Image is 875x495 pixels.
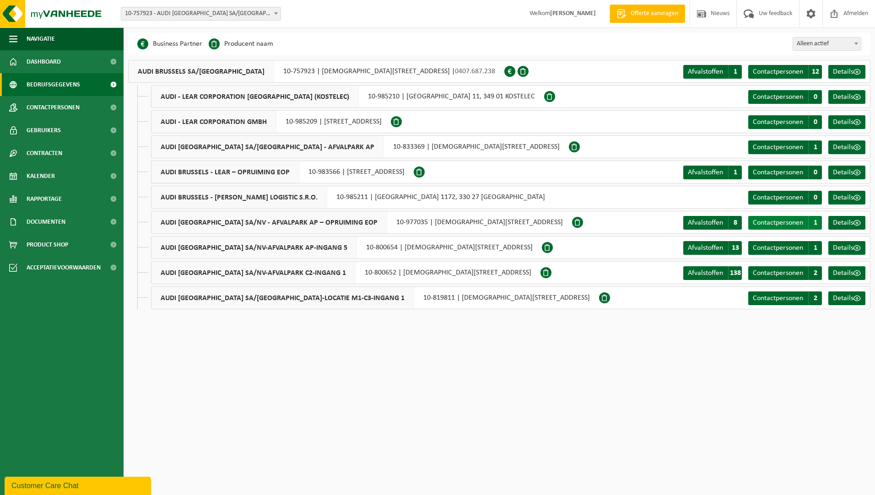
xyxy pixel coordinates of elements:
span: Gebruikers [27,119,61,142]
span: Contactpersonen [753,68,803,75]
span: 1 [808,216,822,230]
a: Details [828,241,865,255]
li: Producent naam [209,37,273,51]
div: 10-977035 | [DEMOGRAPHIC_DATA][STREET_ADDRESS] [151,211,572,234]
span: Details [833,219,853,226]
span: 10-757923 - AUDI BRUSSELS SA/NV - VORST [121,7,281,21]
span: AUDI BRUSSELS SA/[GEOGRAPHIC_DATA] [129,60,274,82]
a: Afvalstoffen 1 [683,65,742,79]
a: Afvalstoffen 8 [683,216,742,230]
span: Details [833,194,853,201]
a: Details [828,140,865,154]
span: Details [833,68,853,75]
span: Contactpersonen [753,169,803,176]
span: 1 [728,65,742,79]
span: 0 [808,115,822,129]
a: Afvalstoffen 1 [683,166,742,179]
span: Afvalstoffen [688,244,723,252]
iframe: chat widget [5,475,153,495]
span: Contactpersonen [753,219,803,226]
a: Details [828,65,865,79]
span: 0 [808,90,822,104]
a: Details [828,191,865,204]
a: Contactpersonen 1 [748,216,822,230]
span: AUDI - LEAR CORPORATION GMBH [151,111,276,133]
span: Dashboard [27,50,61,73]
span: Contactpersonen [753,244,803,252]
a: Contactpersonen 2 [748,291,822,305]
a: Contactpersonen 1 [748,140,822,154]
span: Offerte aanvragen [628,9,681,18]
span: Rapportage [27,188,62,210]
span: 10-757923 - AUDI BRUSSELS SA/NV - VORST [121,7,281,20]
a: Contactpersonen 0 [748,115,822,129]
span: Details [833,244,853,252]
span: Details [833,118,853,126]
a: Contactpersonen 12 [748,65,822,79]
span: 1 [808,140,822,154]
div: 10-985211 | [GEOGRAPHIC_DATA] 1172, 330 27 [GEOGRAPHIC_DATA] [151,186,554,209]
span: 1 [808,241,822,255]
span: AUDI [GEOGRAPHIC_DATA] SA/NV - AFVALPARK AP – OPRUIMING EOP [151,211,387,233]
span: Documenten [27,210,65,233]
span: 1 [728,166,742,179]
span: Details [833,93,853,101]
span: 0 [808,166,822,179]
a: Contactpersonen 0 [748,90,822,104]
span: Contactpersonen [753,269,803,277]
span: Contactpersonen [753,118,803,126]
span: Product Shop [27,233,68,256]
a: Details [828,266,865,280]
span: Contactpersonen [753,295,803,302]
span: Afvalstoffen [688,269,723,277]
span: Alleen actief [793,37,861,51]
span: Contactpersonen [753,194,803,201]
span: Alleen actief [793,38,861,50]
span: Afvalstoffen [688,169,723,176]
div: 10-757923 | [DEMOGRAPHIC_DATA][STREET_ADDRESS] | [128,60,504,83]
a: Offerte aanvragen [610,5,685,23]
span: Acceptatievoorwaarden [27,256,101,279]
strong: [PERSON_NAME] [550,10,596,17]
span: Contactpersonen [753,144,803,151]
span: AUDI [GEOGRAPHIC_DATA] SA/NV-AFVALPARK AP-INGANG 5 [151,237,357,258]
span: Afvalstoffen [688,68,723,75]
a: Details [828,90,865,104]
span: Navigatie [27,27,55,50]
span: AUDI BRUSSELS - LEAR – OPRUIMING EOP [151,161,299,183]
span: 0 [808,191,822,204]
a: Contactpersonen 2 [748,266,822,280]
span: 8 [728,216,742,230]
span: 2 [808,291,822,305]
span: 138 [728,266,742,280]
span: Details [833,269,853,277]
span: 0407.687.238 [455,68,495,75]
span: AUDI - LEAR CORPORATION [GEOGRAPHIC_DATA] (KOSTELEC) [151,86,359,108]
span: Details [833,295,853,302]
span: AUDI [GEOGRAPHIC_DATA] SA/[GEOGRAPHIC_DATA] - AFVALPARK AP [151,136,384,158]
div: 10-985209 | [STREET_ADDRESS] [151,110,391,133]
span: Afvalstoffen [688,219,723,226]
span: Contracten [27,142,62,165]
span: AUDI [GEOGRAPHIC_DATA] SA/[GEOGRAPHIC_DATA]-LOCATIE M1-C3-INGANG 1 [151,287,414,309]
div: 10-819811 | [DEMOGRAPHIC_DATA][STREET_ADDRESS] [151,286,599,309]
a: Afvalstoffen 138 [683,266,742,280]
a: Details [828,291,865,305]
div: 10-833369 | [DEMOGRAPHIC_DATA][STREET_ADDRESS] [151,135,569,158]
span: AUDI BRUSSELS - [PERSON_NAME] LOGISTIC S.R.O. [151,186,327,208]
span: Kalender [27,165,55,188]
span: Details [833,144,853,151]
a: Details [828,166,865,179]
span: 12 [808,65,822,79]
span: Contactpersonen [27,96,80,119]
div: 10-800654 | [DEMOGRAPHIC_DATA][STREET_ADDRESS] [151,236,542,259]
div: 10-800652 | [DEMOGRAPHIC_DATA][STREET_ADDRESS] [151,261,540,284]
div: 10-983566 | [STREET_ADDRESS] [151,161,414,183]
a: Details [828,115,865,129]
a: Contactpersonen 0 [748,191,822,204]
span: AUDI [GEOGRAPHIC_DATA] SA/NV-AFVALPARK C2-INGANG 1 [151,262,356,284]
a: Details [828,216,865,230]
span: 2 [808,266,822,280]
li: Business Partner [137,37,202,51]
